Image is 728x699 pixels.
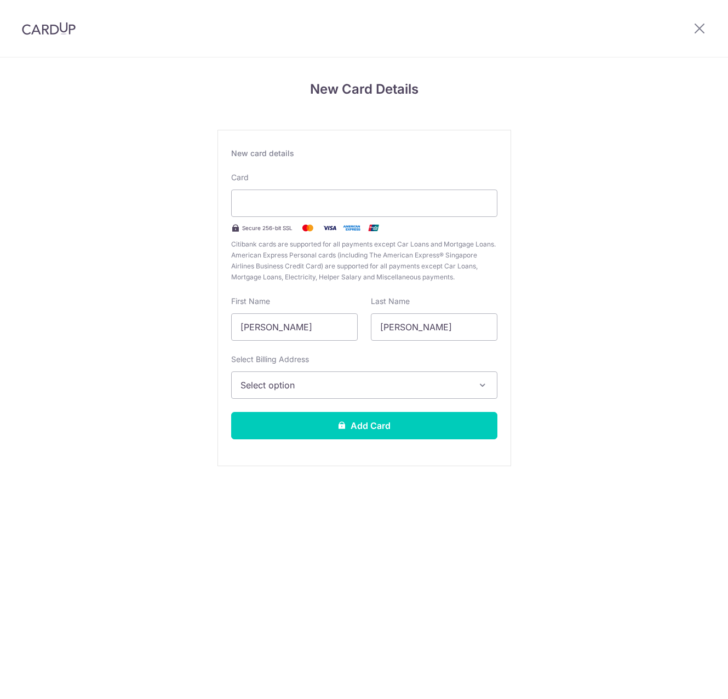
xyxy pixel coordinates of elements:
[371,296,410,307] label: Last Name
[297,221,319,234] img: Mastercard
[240,197,488,210] iframe: Secure payment input frame
[231,148,497,159] div: New card details
[231,239,497,283] span: Citibank cards are supported for all payments except Car Loans and Mortgage Loans. American Expre...
[240,379,468,392] span: Select option
[231,172,249,183] label: Card
[217,79,511,99] h4: New Card Details
[231,412,497,439] button: Add Card
[231,313,358,341] input: Cardholder First Name
[341,221,363,234] img: .alt.amex
[231,354,309,365] label: Select Billing Address
[242,224,293,232] span: Secure 256-bit SSL
[319,221,341,234] img: Visa
[22,22,76,35] img: CardUp
[363,221,385,234] img: .alt.unionpay
[231,371,497,399] button: Select option
[231,296,270,307] label: First Name
[371,313,497,341] input: Cardholder Last Name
